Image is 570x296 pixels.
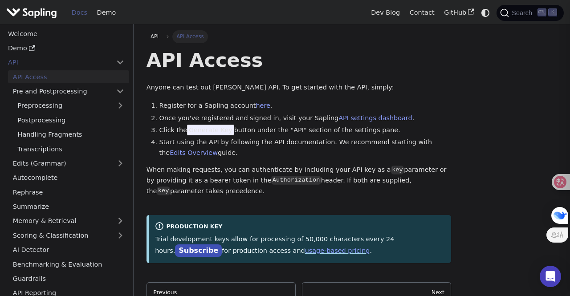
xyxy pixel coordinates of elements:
a: Memory & Retrieval [8,215,129,227]
a: Dev Blog [366,6,404,20]
a: Handling Fragments [13,128,129,141]
a: Demo [92,6,121,20]
nav: Breadcrumbs [147,30,452,43]
a: here [256,102,270,109]
span: Generate Key [187,125,234,135]
a: Preprocessing [13,99,129,112]
p: When making requests, you can authenticate by including your API key as a parameter or by providi... [147,165,452,196]
p: Trial development keys allow for processing of 50,000 characters every 24 hours. for production a... [155,234,445,256]
li: Start using the API by following the API documentation. We recommend starting with the guide. [159,137,452,158]
span: API [151,33,159,40]
h1: API Access [147,48,452,72]
a: Demo [3,42,129,55]
a: Welcome [3,27,129,40]
code: key [391,166,404,174]
a: Sapling.ai [6,6,60,19]
a: API [3,56,111,69]
a: Rephrase [8,186,129,199]
code: key [157,187,170,195]
a: Pre and Postprocessing [8,85,129,98]
span: Search [509,9,537,16]
a: Edits Overview [170,149,218,156]
a: Docs [67,6,92,20]
a: API Access [8,70,129,83]
li: Click the button under the "API" section of the settings pane. [159,125,452,136]
button: Switch between dark and light mode (currently system mode) [479,6,492,19]
a: AI Detector [8,243,129,256]
a: Edits (Grammar) [8,157,129,170]
code: Authorization [271,176,321,185]
a: usage-based pricing [305,247,370,254]
a: Subscribe [175,244,222,257]
a: Guardrails [8,272,129,285]
a: Scoring & Classification [8,229,129,242]
a: Benchmarking & Evaluation [8,258,129,271]
div: Open Intercom Messenger [540,266,561,287]
div: Next [309,289,444,296]
img: Sapling.ai [6,6,57,19]
div: Production Key [155,222,445,232]
a: GitHub [439,6,479,20]
a: API settings dashboard [338,114,412,122]
span: API Access [172,30,208,43]
a: Autocomplete [8,171,129,184]
a: Contact [405,6,440,20]
button: Expand sidebar category 'API' [111,56,129,69]
li: Register for a Sapling account . [159,101,452,111]
div: Previous [153,289,289,296]
a: API [147,30,163,43]
p: Anyone can test out [PERSON_NAME] API. To get started with the API, simply: [147,82,452,93]
button: Search (Command+K) [497,5,563,21]
a: Summarize [8,200,129,213]
li: Once you've registered and signed in, visit your Sapling . [159,113,452,124]
a: Transcriptions [13,142,129,155]
a: Postprocessing [13,114,129,126]
kbd: K [548,8,557,16]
